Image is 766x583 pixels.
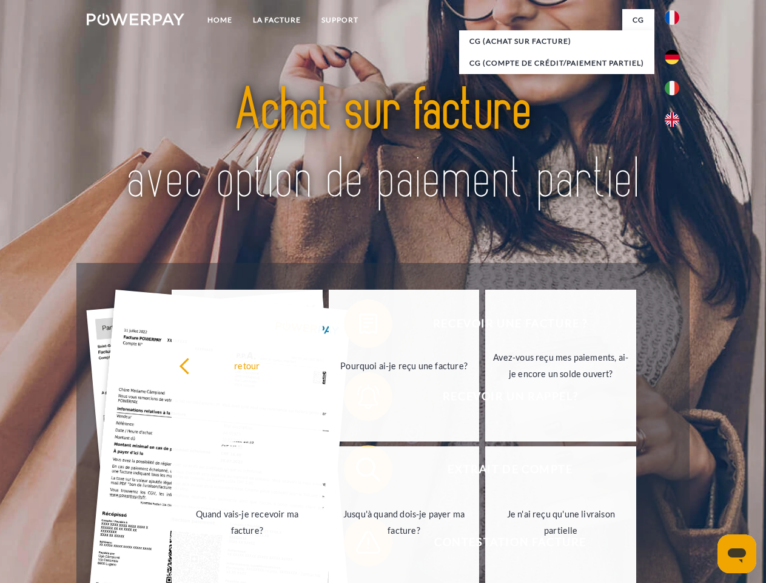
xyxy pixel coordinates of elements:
div: Jusqu'à quand dois-je payer ma facture? [336,506,472,539]
a: CG (achat sur facture) [459,30,654,52]
a: CG [622,9,654,31]
img: title-powerpay_fr.svg [116,58,650,233]
a: Home [197,9,243,31]
img: logo-powerpay-white.svg [87,13,184,26]
div: Pourquoi ai-je reçu une facture? [336,357,472,373]
img: en [665,112,679,127]
div: Je n'ai reçu qu'une livraison partielle [492,506,629,539]
div: Quand vais-je recevoir ma facture? [179,506,315,539]
a: Support [311,9,369,31]
a: LA FACTURE [243,9,311,31]
img: de [665,50,679,64]
div: retour [179,357,315,373]
a: CG (Compte de crédit/paiement partiel) [459,52,654,74]
img: it [665,81,679,95]
iframe: Bouton de lancement de la fenêtre de messagerie [717,534,756,573]
a: Avez-vous reçu mes paiements, ai-je encore un solde ouvert? [485,290,636,442]
img: fr [665,10,679,25]
div: Avez-vous reçu mes paiements, ai-je encore un solde ouvert? [492,349,629,382]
